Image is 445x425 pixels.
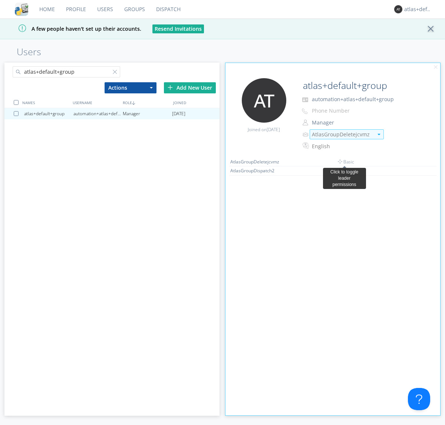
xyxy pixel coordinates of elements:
[433,65,438,70] img: cancel.svg
[404,6,432,13] div: atlas+default+group
[394,5,402,13] img: 373638.png
[338,159,354,165] span: Basic
[121,97,171,108] div: ROLE
[312,131,373,138] div: AtlasGroupDeletejcvmz
[303,141,310,150] img: In groups with Translation enabled, this user's messages will be automatically translated to and ...
[326,169,363,188] div: Click to toggle leader permissions
[15,3,28,16] img: cddb5a64eb264b2086981ab96f4c1ba7
[152,24,204,33] button: Resend Invitations
[164,82,216,93] div: Add New User
[312,143,374,150] div: English
[302,108,308,114] img: phone-outline.svg
[24,108,73,119] div: atlas+default+group
[230,167,286,174] div: AtlasGroupDispatch2
[171,97,221,108] div: JOINED
[6,25,141,32] span: A few people haven't set up their accounts.
[303,129,310,139] img: icon-alert-users-thin-outline.svg
[13,66,120,77] input: Search users
[408,388,430,410] iframe: Toggle Customer Support
[4,108,220,119] a: atlas+default+groupautomation+atlas+default+groupManager[DATE]
[248,126,280,133] span: Joined on
[230,159,286,165] div: AtlasGroupDeletejcvmz
[378,134,380,135] img: caret-down-sm.svg
[71,97,121,108] div: USERNAME
[303,120,308,126] img: person-outline.svg
[172,108,185,119] span: [DATE]
[242,78,286,123] img: 373638.png
[267,126,280,133] span: [DATE]
[105,82,156,93] button: Actions
[300,78,420,93] input: Name
[20,97,70,108] div: NAMES
[73,108,123,119] div: automation+atlas+default+group
[312,96,394,103] span: automation+atlas+default+group
[168,85,173,90] img: plus.svg
[309,117,383,128] button: Manager
[123,108,172,119] div: Manager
